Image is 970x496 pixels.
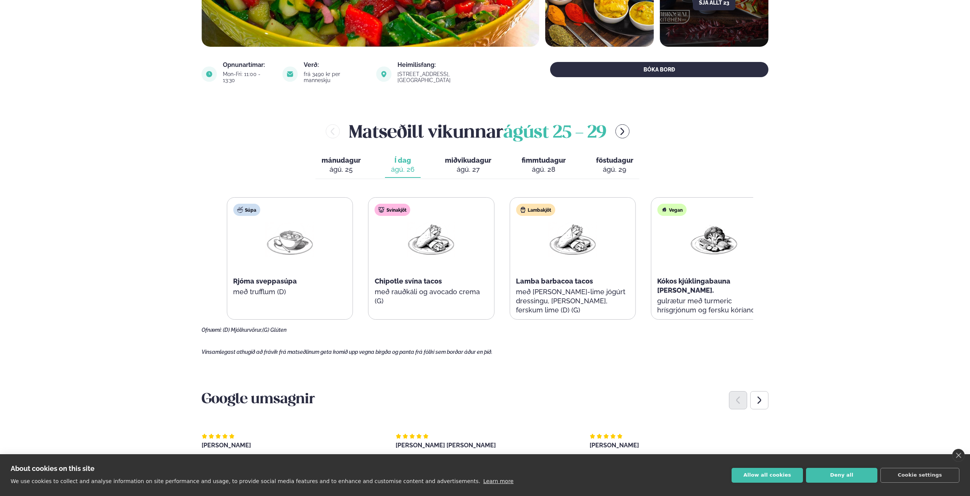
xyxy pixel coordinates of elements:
a: close [952,449,965,462]
div: Súpa [233,204,260,216]
p: We use cookies to collect and analyse information on site performance and usage, to provide socia... [11,478,480,484]
div: [PERSON_NAME] [590,442,768,448]
div: [STREET_ADDRESS], [GEOGRAPHIC_DATA] [397,71,503,83]
div: Vegan [657,204,686,216]
p: með [PERSON_NAME]-lime jógúrt dressingu, [PERSON_NAME], ferskum lime (D) (G) [516,287,629,315]
div: ágú. 28 [522,165,566,174]
h3: Google umsagnir [202,391,768,409]
div: Next slide [750,391,768,409]
img: Vegan.png [689,222,738,257]
button: fimmtudagur ágú. 28 [516,153,572,178]
button: menu-btn-left [326,124,340,138]
span: mánudagur [322,156,361,164]
span: Kókos kjúklingabauna [PERSON_NAME]. [657,277,730,294]
img: image alt [282,67,298,82]
h2: Matseðill vikunnar [349,119,606,144]
button: Deny all [806,468,877,483]
div: [PERSON_NAME] [PERSON_NAME] [396,442,574,448]
span: ágúst 25 - 29 [503,125,606,141]
div: Lambakjöt [516,204,555,216]
img: Wraps.png [548,222,597,257]
button: Allow all cookies [732,468,803,483]
img: pork.svg [379,207,385,213]
p: með rauðkáli og avocado crema (G) [375,287,488,306]
p: gulrætur með turmeric hrísgrjónum og fersku kóríander [657,296,770,315]
strong: About cookies on this site [11,464,95,472]
div: Previous slide [729,391,747,409]
span: Rjóma sveppasúpa [233,277,297,285]
img: soup.svg [237,207,243,213]
span: Vinsamlegast athugið að frávik frá matseðlinum geta komið upp vegna birgða og panta frá fólki sem... [202,349,492,355]
img: Wraps.png [407,222,456,257]
img: image alt [202,67,217,82]
button: miðvikudagur ágú. 27 [439,153,497,178]
span: Chipotle svína tacos [375,277,442,285]
div: ágú. 27 [445,165,491,174]
div: frá 3490 kr per manneskju [304,71,367,83]
div: ágú. 26 [391,165,415,174]
button: menu-btn-right [615,124,629,138]
img: Soup.png [266,222,314,257]
img: image alt [376,67,391,82]
div: [PERSON_NAME] [202,442,380,448]
div: ágú. 25 [322,165,361,174]
span: miðvikudagur [445,156,491,164]
span: (D) Mjólkurvörur, [223,327,262,333]
p: með trufflum (D) [233,287,346,296]
button: föstudagur ágú. 29 [590,153,639,178]
button: BÓKA BORÐ [550,62,768,77]
span: föstudagur [596,156,633,164]
div: Svínakjöt [375,204,410,216]
img: Vegan.svg [661,207,667,213]
span: Ofnæmi: [202,327,222,333]
button: Cookie settings [880,468,959,483]
a: link [397,76,503,85]
button: Í dag ágú. 26 [385,153,421,178]
button: mánudagur ágú. 25 [315,153,367,178]
div: Heimilisfang: [397,62,503,68]
img: Lamb.svg [520,207,526,213]
a: Learn more [483,478,514,484]
div: Opnunartímar: [223,62,273,68]
div: Mon-Fri: 11:00 - 13:30 [223,71,273,83]
span: Í dag [391,156,415,165]
div: ágú. 29 [596,165,633,174]
span: (G) Glúten [262,327,287,333]
span: Lamba barbacoa tacos [516,277,593,285]
div: Verð: [304,62,367,68]
span: fimmtudagur [522,156,566,164]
